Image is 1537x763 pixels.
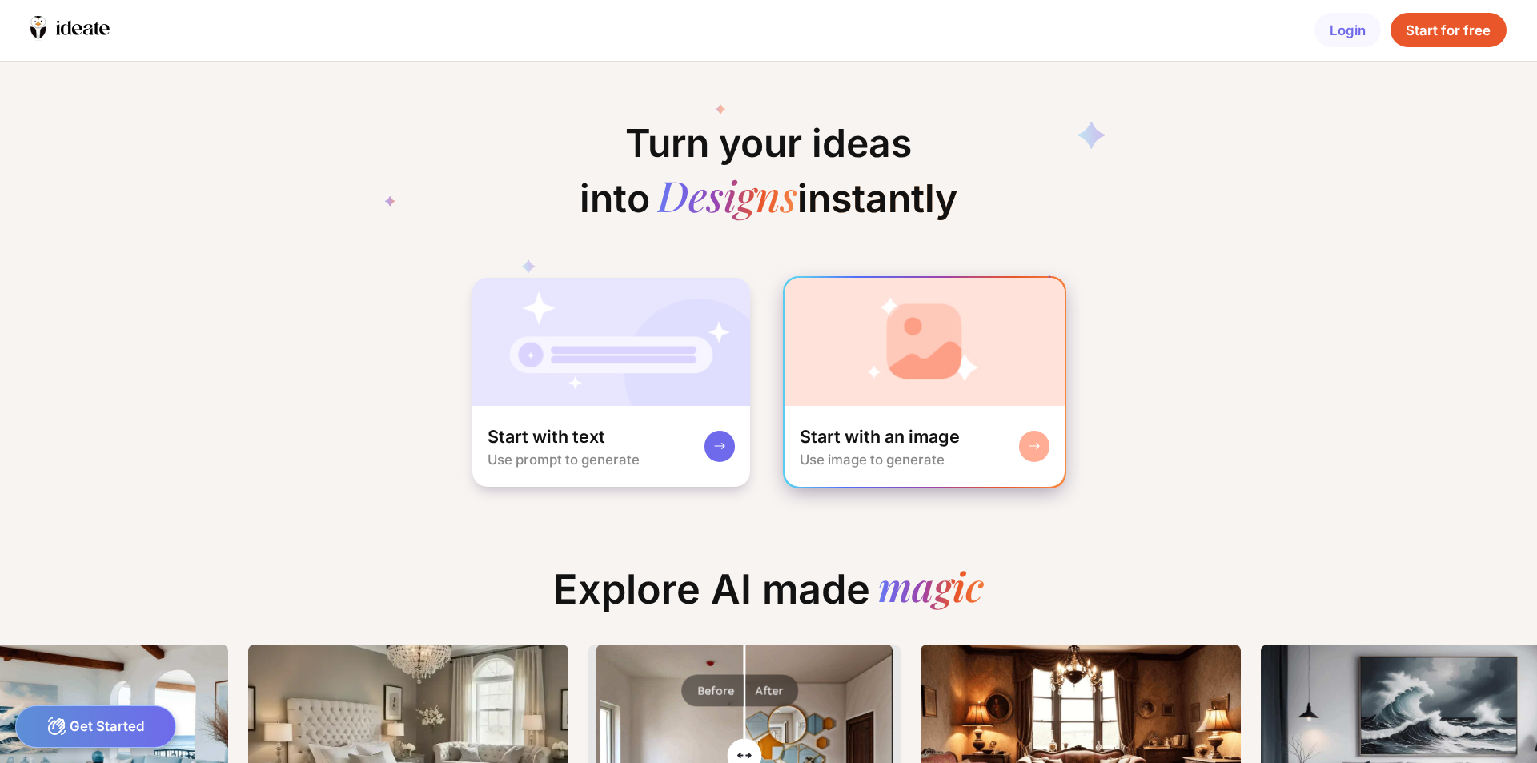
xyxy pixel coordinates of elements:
[785,278,1065,406] img: startWithImageCardBg.jpg
[538,565,999,628] div: Explore AI made
[472,278,751,406] img: startWithTextCardBg.jpg
[1314,13,1381,47] div: Login
[1391,13,1506,47] div: Start for free
[800,425,960,448] div: Start with an image
[878,565,984,613] div: magic
[800,452,945,468] div: Use image to generate
[488,452,640,468] div: Use prompt to generate
[488,425,605,448] div: Start with text
[15,705,176,748] div: Get Started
